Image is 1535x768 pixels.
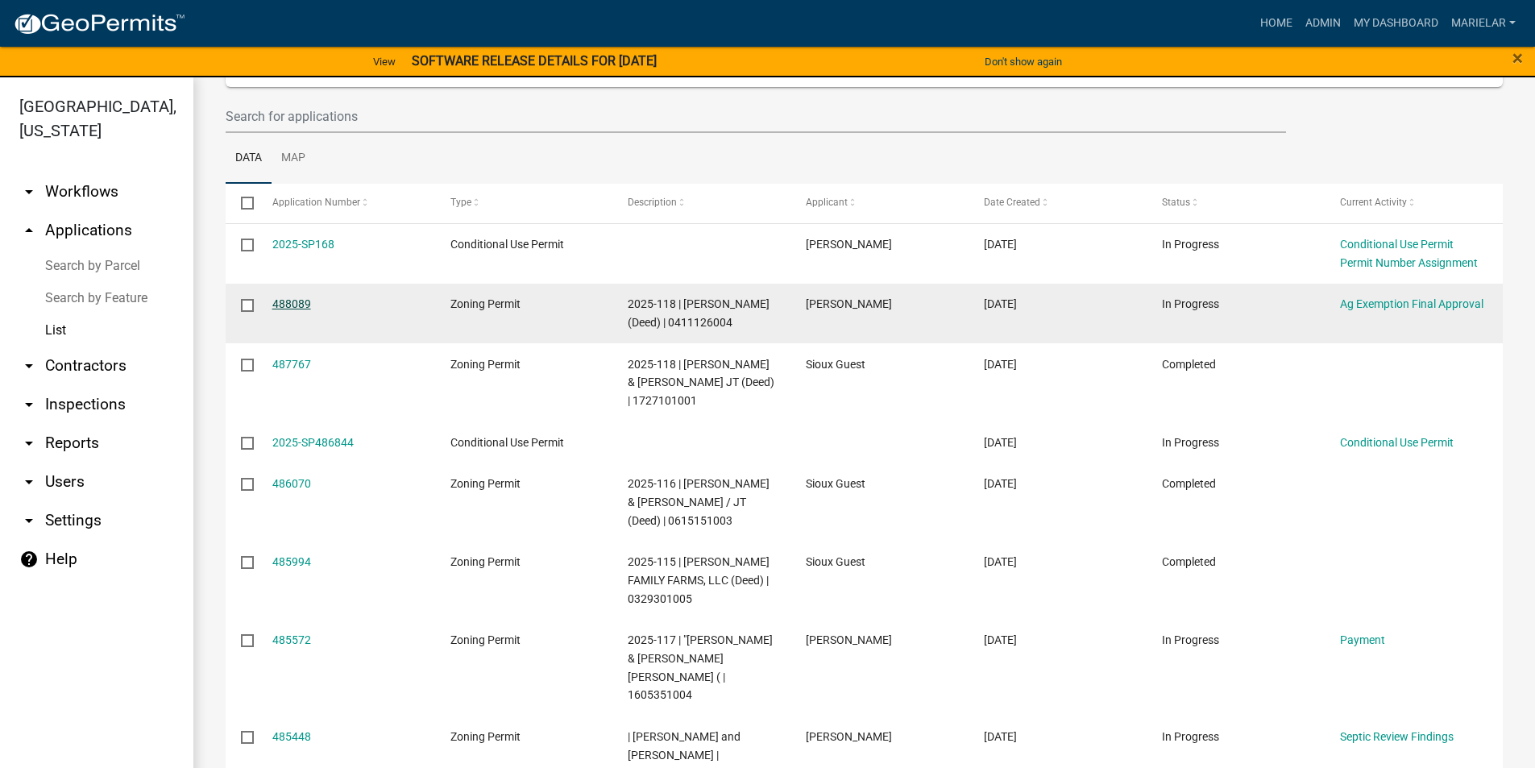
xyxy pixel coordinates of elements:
[969,184,1147,222] datatable-header-cell: Date Created
[450,297,521,310] span: Zoning Permit
[984,477,1017,490] span: 09/30/2025
[1162,238,1219,251] span: In Progress
[806,358,865,371] span: Sioux Guest
[272,358,311,371] a: 487767
[984,238,1017,251] span: 10/07/2025
[272,436,354,449] a: 2025-SP486844
[450,633,521,646] span: Zoning Permit
[984,297,1017,310] span: 10/05/2025
[272,477,311,490] a: 486070
[1340,238,1454,251] a: Conditional Use Permit
[1340,256,1478,269] a: Permit Number Assignment
[628,197,677,208] span: Description
[1299,8,1347,39] a: Admin
[1512,47,1523,69] span: ×
[628,477,770,527] span: 2025-116 | WALKER, JACK C. & KAY L. / JT (Deed) | 0615151003
[628,633,773,701] span: 2025-117 | "BRADSHAW, ADAM JON & STACEY LYNN JT ( | 1605351004
[1162,555,1216,568] span: Completed
[1254,8,1299,39] a: Home
[272,555,311,568] a: 485994
[1340,197,1407,208] span: Current Activity
[434,184,612,222] datatable-header-cell: Type
[984,358,1017,371] span: 10/03/2025
[19,472,39,492] i: arrow_drop_down
[272,297,311,310] a: 488089
[806,555,865,568] span: Sioux Guest
[628,555,770,605] span: 2025-115 | KOOIMA FAMILY FARMS, LLC (Deed) | 0329301005
[984,555,1017,568] span: 09/30/2025
[19,550,39,569] i: help
[19,434,39,453] i: arrow_drop_down
[806,297,892,310] span: Justtin Pollema
[272,238,334,251] a: 2025-SP168
[984,436,1017,449] span: 10/02/2025
[412,53,657,68] strong: SOFTWARE RELEASE DETAILS FOR [DATE]
[984,633,1017,646] span: 09/29/2025
[1147,184,1325,222] datatable-header-cell: Status
[450,358,521,371] span: Zoning Permit
[19,395,39,414] i: arrow_drop_down
[19,356,39,376] i: arrow_drop_down
[1340,633,1385,646] a: Payment
[1162,730,1219,743] span: In Progress
[1340,730,1454,743] a: Septic Review Findings
[19,221,39,240] i: arrow_drop_up
[19,511,39,530] i: arrow_drop_down
[984,730,1017,743] span: 09/29/2025
[1347,8,1445,39] a: My Dashboard
[256,184,434,222] datatable-header-cell: Application Number
[272,133,315,185] a: Map
[450,730,521,743] span: Zoning Permit
[978,48,1068,75] button: Don't show again
[450,197,471,208] span: Type
[1445,8,1522,39] a: marielar
[628,297,770,329] span: 2025-118 | POLLEMA, JUSTIN L. (Deed) | 0411126004
[1340,436,1454,449] a: Conditional Use Permit
[1162,436,1219,449] span: In Progress
[1512,48,1523,68] button: Close
[1162,197,1190,208] span: Status
[612,184,790,222] datatable-header-cell: Description
[806,197,848,208] span: Applicant
[19,182,39,201] i: arrow_drop_down
[450,436,564,449] span: Conditional Use Permit
[1162,358,1216,371] span: Completed
[450,238,564,251] span: Conditional Use Permit
[450,477,521,490] span: Zoning Permit
[272,730,311,743] a: 485448
[628,358,774,408] span: 2025-118 | KOENE, PIET J. & ROSA A. JT (Deed) | 1727101001
[226,184,256,222] datatable-header-cell: Select
[450,555,521,568] span: Zoning Permit
[1162,297,1219,310] span: In Progress
[984,197,1040,208] span: Date Created
[1325,184,1503,222] datatable-header-cell: Current Activity
[806,477,865,490] span: Sioux Guest
[226,100,1286,133] input: Search for applications
[1162,633,1219,646] span: In Progress
[272,633,311,646] a: 485572
[790,184,969,222] datatable-header-cell: Applicant
[806,633,892,646] span: Adam Bradshaw
[272,197,360,208] span: Application Number
[1340,297,1483,310] a: Ag Exemption Final Approval
[367,48,402,75] a: View
[806,238,892,251] span: Justin Van Kalsbeek
[806,730,892,743] span: Brady Peters
[226,133,272,185] a: Data
[1162,477,1216,490] span: Completed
